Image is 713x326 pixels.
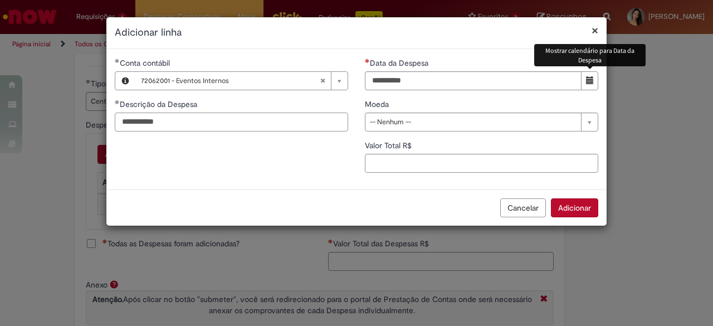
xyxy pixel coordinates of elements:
[365,71,582,90] input: Data da Despesa
[592,25,598,36] button: Fechar modal
[365,99,391,109] span: Moeda
[534,44,646,66] div: Mostrar calendário para Data da Despesa
[314,72,331,90] abbr: Limpar campo Conta contábil
[370,113,575,131] span: -- Nenhum --
[365,140,414,150] span: Valor Total R$
[120,99,199,109] span: Descrição da Despesa
[370,58,431,68] span: Data da Despesa
[115,26,598,40] h2: Adicionar linha
[581,71,598,90] button: Mostrar calendário para Data da Despesa
[365,154,598,173] input: Valor Total R$
[551,198,598,217] button: Adicionar
[115,72,135,90] button: Conta contábil, Visualizar este registro 72062001 - Eventos Internos
[115,113,348,132] input: Descrição da Despesa
[135,72,348,90] a: 72062001 - Eventos InternosLimpar campo Conta contábil
[500,198,546,217] button: Cancelar
[365,59,370,63] span: Necessários
[120,58,172,68] span: Necessários - Conta contábil
[115,100,120,104] span: Obrigatório Preenchido
[141,72,320,90] span: 72062001 - Eventos Internos
[115,59,120,63] span: Obrigatório Preenchido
